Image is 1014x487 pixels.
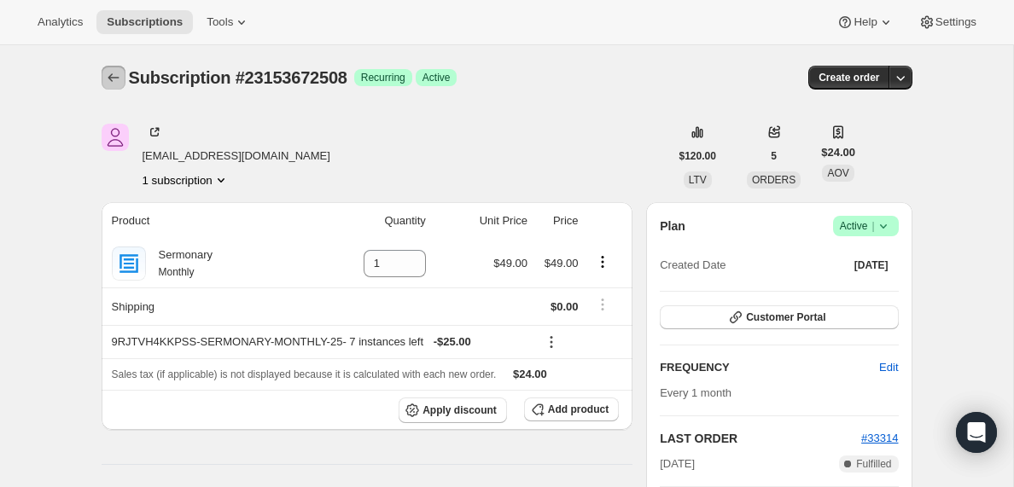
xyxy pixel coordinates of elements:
button: Subscriptions [96,10,193,34]
small: Monthly [159,266,195,278]
button: #33314 [861,430,898,447]
span: $49.00 [493,257,527,270]
span: Fulfilled [856,457,891,471]
h2: FREQUENCY [660,359,879,376]
button: Edit [869,354,908,381]
span: Every 1 month [660,386,731,399]
span: ORDERS [752,174,795,186]
button: Add product [524,397,619,421]
th: Product [102,202,305,240]
span: Edit [879,359,898,376]
span: Create order [819,71,879,84]
span: [DATE] [660,455,695,473]
span: Tools [207,15,233,29]
span: LTV [689,174,707,186]
span: [DATE] [854,258,889,272]
button: Customer Portal [660,305,898,329]
th: Quantity [305,202,431,240]
span: Sales tax (if applicable) is not displayed because it is calculated with each new order. [112,368,497,380]
th: Unit Price [431,202,533,240]
span: Customer Portal [746,310,825,324]
th: Shipping [102,287,305,325]
span: Subscriptions [107,15,183,29]
button: Shipping actions [589,295,616,314]
h2: LAST ORDER [660,430,861,447]
span: Help [854,15,877,29]
span: Active [422,71,451,84]
button: Product actions [589,252,616,271]
button: Tools [196,10,260,34]
button: Help [826,10,904,34]
button: Product actions [143,171,230,188]
a: #33314 [861,432,898,444]
button: 5 [760,144,787,168]
span: Apply discount [422,403,497,417]
button: Create order [808,66,889,90]
span: null null [102,124,129,151]
div: 9RJTVH4KKPSS-SERMONARY-MONTHLY-25 - 7 instances left [112,333,528,351]
span: Created Date [660,257,726,274]
th: Price [533,202,584,240]
span: AOV [827,167,848,179]
span: [EMAIL_ADDRESS][DOMAIN_NAME] [143,148,330,165]
button: Apply discount [399,397,507,423]
div: Open Intercom Messenger [956,412,997,453]
button: Settings [908,10,987,34]
button: [DATE] [844,253,899,277]
span: Recurring [361,71,405,84]
span: Settings [935,15,976,29]
button: $120.00 [669,144,726,168]
span: $120.00 [679,149,716,163]
span: $0.00 [551,300,579,313]
span: Active [840,217,892,235]
button: Analytics [27,10,93,34]
span: $49.00 [545,257,579,270]
div: Sermonary [146,246,213,281]
h2: Plan [660,217,685,235]
span: Analytics [38,15,83,29]
span: 5 [771,149,777,163]
span: Add product [548,403,609,416]
button: Subscriptions [102,66,125,90]
span: Subscription #23153672508 [129,68,347,87]
img: product img [112,246,146,281]
span: $24.00 [513,368,547,380]
span: - $25.00 [434,333,471,351]
span: $24.00 [821,144,855,161]
span: | [871,219,874,233]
